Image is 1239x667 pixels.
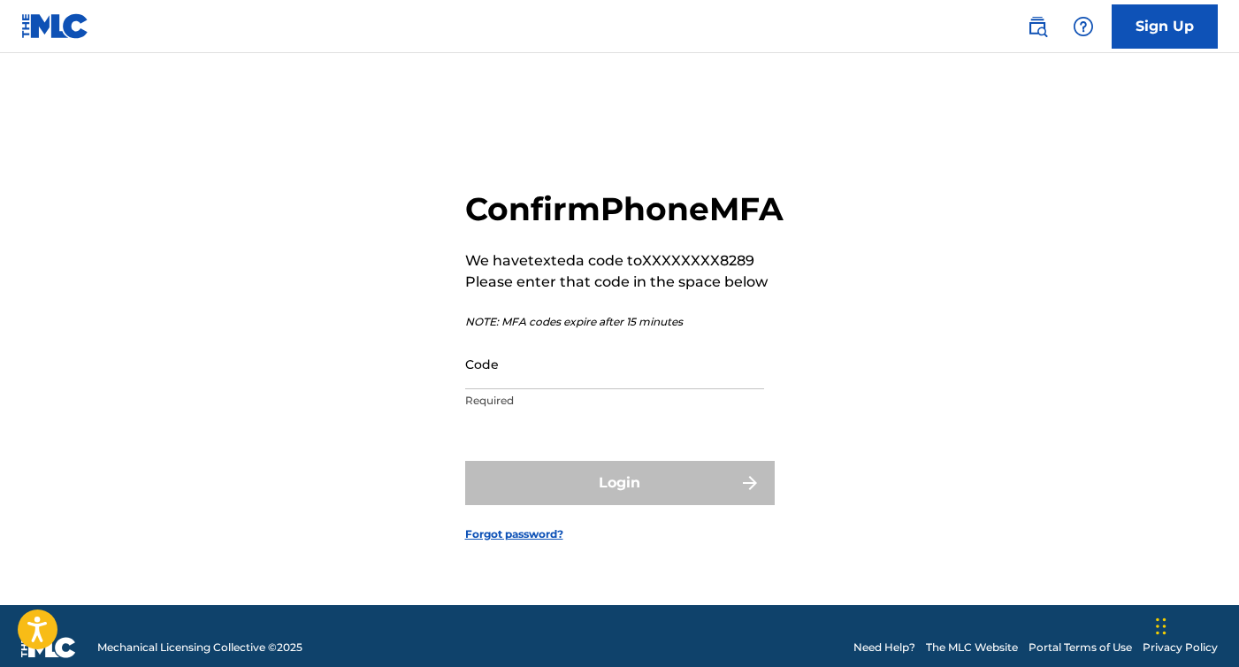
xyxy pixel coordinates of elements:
[926,640,1018,655] a: The MLC Website
[1020,9,1055,44] a: Public Search
[1029,640,1132,655] a: Portal Terms of Use
[1143,640,1218,655] a: Privacy Policy
[21,637,76,658] img: logo
[21,13,89,39] img: MLC Logo
[1066,9,1101,44] div: Help
[465,526,563,542] a: Forgot password?
[1027,16,1048,37] img: search
[465,314,784,330] p: NOTE: MFA codes expire after 15 minutes
[465,272,784,293] p: Please enter that code in the space below
[1151,582,1239,667] iframe: Chat Widget
[1073,16,1094,37] img: help
[97,640,302,655] span: Mechanical Licensing Collective © 2025
[465,393,764,409] p: Required
[1156,600,1166,653] div: Drag
[465,189,784,229] h2: Confirm Phone MFA
[1112,4,1218,49] a: Sign Up
[465,250,784,272] p: We have texted a code to XXXXXXXX8289
[853,640,915,655] a: Need Help?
